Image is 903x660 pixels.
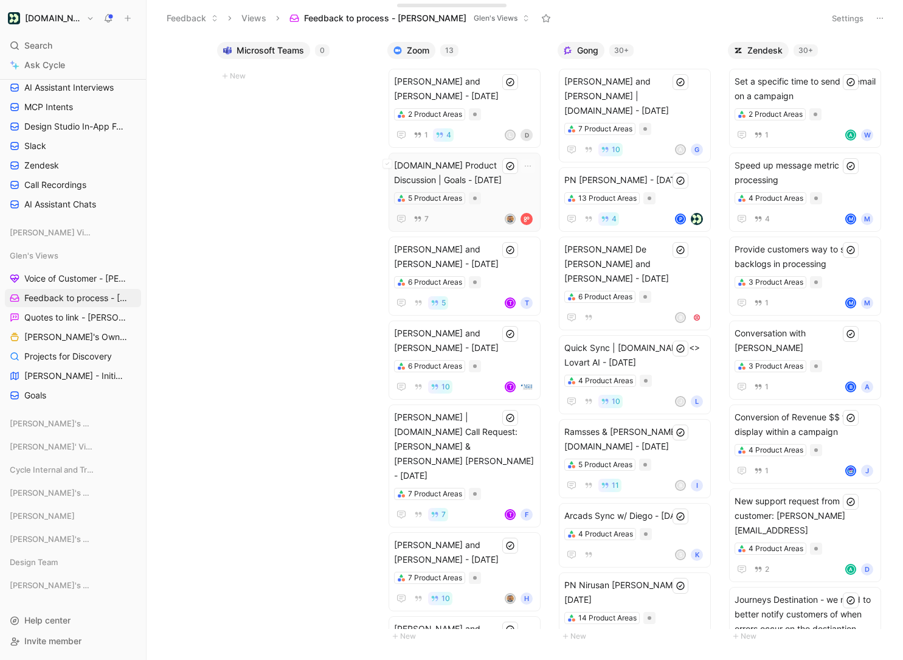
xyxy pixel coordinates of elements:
div: Glen's Views [5,246,141,265]
span: PN Nirusan [PERSON_NAME] - [DATE] [564,578,705,607]
div: T [506,299,514,307]
div: 7 Product Areas [578,123,632,135]
span: 4 [446,131,451,139]
span: Design Team [10,556,58,568]
a: [PERSON_NAME] and [PERSON_NAME] | [DOMAIN_NAME] - [DATE]7 Product Areas10AG [559,69,711,162]
span: Conversion of Revenue $$ to display within a campaign [735,410,876,439]
div: Zoom13New [382,36,553,650]
span: [PERSON_NAME] and [PERSON_NAME] - [DATE] [394,622,535,651]
div: Design Team [5,553,141,571]
div: I [691,479,703,492]
span: New support request from customer: [PERSON_NAME][EMAIL_ADDRESS] [735,494,876,538]
div: [PERSON_NAME]'s Views [5,576,141,594]
button: 1 [752,464,771,478]
span: Conversation with [PERSON_NAME] [735,326,876,355]
div: D [861,563,873,575]
div: 4 Product Areas [578,528,633,540]
span: 5 [441,299,446,307]
a: AI Assistant Chats [5,195,141,214]
img: logo [521,213,533,225]
span: 10 [612,398,620,405]
span: MCP Intents [24,101,73,113]
span: Feedback to process - [PERSON_NAME] [24,292,128,304]
a: Set a specific time to send an email on a campaign2 Product Areas1AW [729,69,881,148]
span: 11 [612,482,619,489]
button: New [558,629,718,644]
div: [PERSON_NAME] Views [5,223,141,245]
span: 7 [424,215,429,223]
div: [PERSON_NAME]' Views [5,437,141,456]
div: 3 Product Areas [749,360,803,372]
span: Voice of Customer - [PERSON_NAME] [24,273,128,285]
div: B [846,383,855,391]
span: Invite member [24,636,81,646]
span: 7 [441,511,446,518]
div: j [861,465,873,477]
span: Cycle Internal and Tracking [10,464,94,476]
a: [PERSON_NAME]'s Owned Projects [5,328,141,346]
button: New [217,69,378,83]
button: 1 [752,296,771,310]
button: 7 [411,212,431,226]
button: Settings [826,10,869,27]
span: 1 [765,467,769,474]
a: Conversation with [PERSON_NAME]3 Product Areas1Ba [729,321,881,400]
div: Cycle Internal and Tracking [5,460,141,482]
div: Microsoft Teams0New [212,36,382,89]
div: a [861,381,873,393]
span: [PERSON_NAME] and [PERSON_NAME] - [DATE] [394,242,535,271]
img: Customer.io [8,12,20,24]
button: New [387,629,548,644]
a: [PERSON_NAME] - Initiatives [5,367,141,385]
a: MCP Intents [5,98,141,116]
span: [PERSON_NAME]'s Views [10,533,94,545]
button: 11 [598,479,621,492]
span: Projects for Discovery [24,350,112,363]
div: B [676,313,685,322]
div: 7 Product Areas [408,572,462,584]
button: 4 [433,128,454,142]
a: PN [PERSON_NAME] - [DATE]13 Product Areas4Plogo [559,167,711,232]
span: [PERSON_NAME] | [DOMAIN_NAME] Call Request: [PERSON_NAME] & [PERSON_NAME] [PERSON_NAME] - [DATE] [394,410,535,483]
button: 10 [428,592,452,605]
div: J [676,397,685,406]
button: Feedback [161,9,224,27]
div: B [676,481,685,490]
div: [PERSON_NAME] [5,507,141,525]
a: New support request from customer: [PERSON_NAME][EMAIL_ADDRESS]4 Product Areas2AD [729,488,881,582]
div: 4 Product Areas [749,192,803,204]
div: 3 Product Areas [749,276,803,288]
span: 10 [612,146,620,153]
span: [PERSON_NAME] - Initiatives [24,370,125,382]
div: [PERSON_NAME]' Views [5,437,141,459]
span: 10 [441,383,450,391]
div: F [521,509,533,521]
button: Zendesk [728,42,789,59]
div: Search [5,36,141,55]
div: S [676,551,685,559]
a: [PERSON_NAME] and [PERSON_NAME] - [DATE]2 Product Areas14LD [389,69,541,148]
div: [PERSON_NAME]'s Views [5,530,141,548]
div: Invite member [5,632,141,650]
a: [DOMAIN_NAME] Product Discussion | Goals - [DATE]5 Product Areas7avatarlogo [389,153,541,232]
a: AI Assistant Interviews [5,78,141,97]
button: Microsoft Teams [217,42,310,59]
div: 30+ [794,44,818,57]
span: Feedback to process - [PERSON_NAME] [304,12,466,24]
img: avatar [846,467,855,475]
a: Voice of Customer - [PERSON_NAME] [5,269,141,288]
div: [PERSON_NAME]'s Views [5,414,141,432]
span: Set a specific time to send an email on a campaign [735,74,876,103]
button: 10 [598,395,623,408]
button: Views [236,9,272,27]
a: [PERSON_NAME] and [PERSON_NAME] - [DATE]6 Product Areas5TT [389,237,541,316]
div: [PERSON_NAME] Views [5,223,141,241]
a: Feedback to process - [PERSON_NAME] [5,289,141,307]
div: Zendesk30+New [723,36,893,650]
span: 1 [424,131,428,139]
div: M [861,297,873,309]
div: 4 Product Areas [749,543,803,555]
span: Call Recordings [24,179,86,191]
button: Customer.io[DOMAIN_NAME] [5,10,97,27]
span: Zoom [407,44,429,57]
